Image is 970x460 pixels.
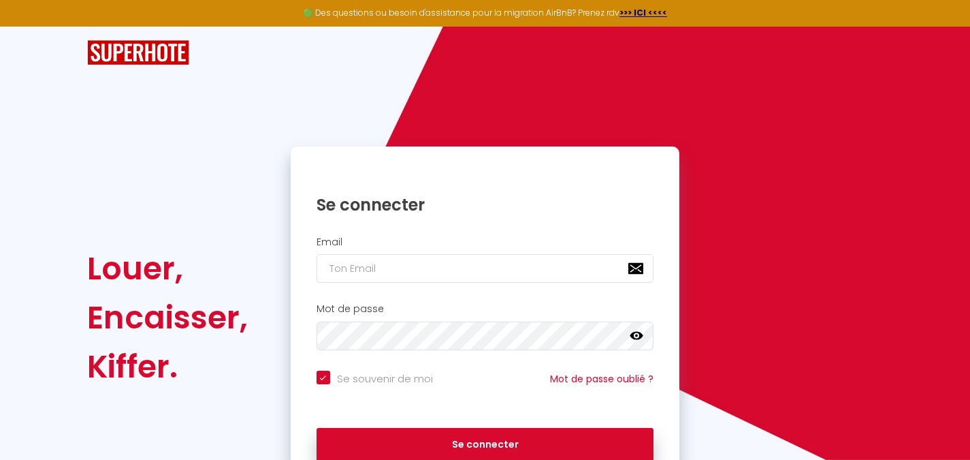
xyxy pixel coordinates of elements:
a: Mot de passe oublié ? [550,372,653,386]
h1: Se connecter [317,194,654,215]
input: Ton Email [317,254,654,283]
img: SuperHote logo [87,40,189,65]
h2: Mot de passe [317,303,654,315]
div: Kiffer. [87,342,248,391]
h2: Email [317,236,654,248]
div: Encaisser, [87,293,248,342]
a: >>> ICI <<<< [619,7,667,18]
div: Louer, [87,244,248,293]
